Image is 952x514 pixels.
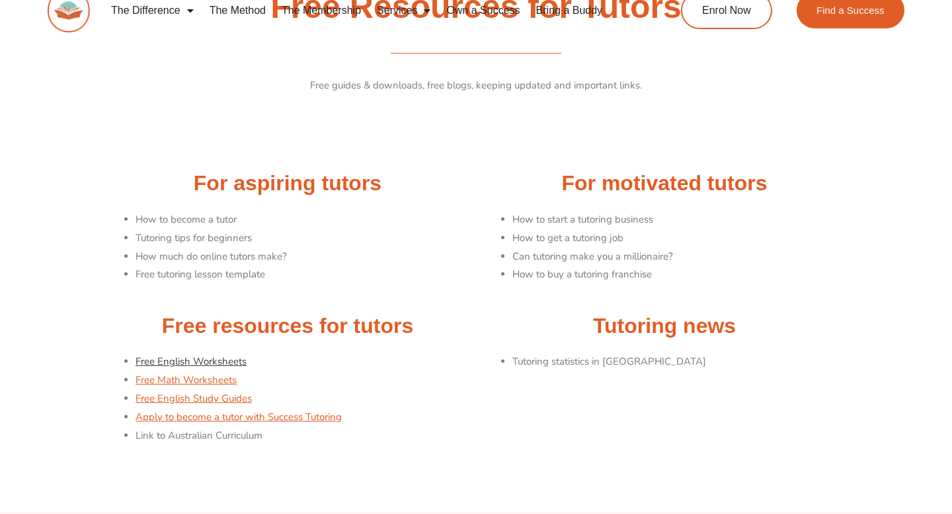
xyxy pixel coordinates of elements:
[512,229,846,248] li: How to get a tutoring job
[106,312,469,340] h2: Free resources for tutors
[136,410,342,423] a: Apply to become a tutor with Success Tutoring
[702,5,751,16] span: Enrol Now
[512,266,846,284] li: How to buy a tutoring franchise
[483,170,846,198] h2: For motivated tutors
[136,355,247,368] a: Free English Worksheets
[106,170,469,198] h2: For aspiring tutors
[512,353,846,371] li: Tutoring statistics in [GEOGRAPHIC_DATA]
[483,312,846,340] h2: Tutoring news
[136,427,469,445] li: Link to Australian Curriculum
[512,248,846,266] li: Can tutoring make you a millionaire?
[106,77,846,95] p: Free guides & downloads, free blogs, keeping updated and important links.
[136,266,469,284] li: Free tutoring lesson template
[136,248,469,266] li: How much do online tutors make?
[136,211,469,229] li: How to become a tutor
[512,211,846,229] li: How to start a tutoring business
[136,373,237,386] a: Free Math Worksheets
[816,5,885,15] span: Find a Success
[136,229,469,248] li: Tutoring tips for beginners
[136,392,252,405] a: Free English Study Guides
